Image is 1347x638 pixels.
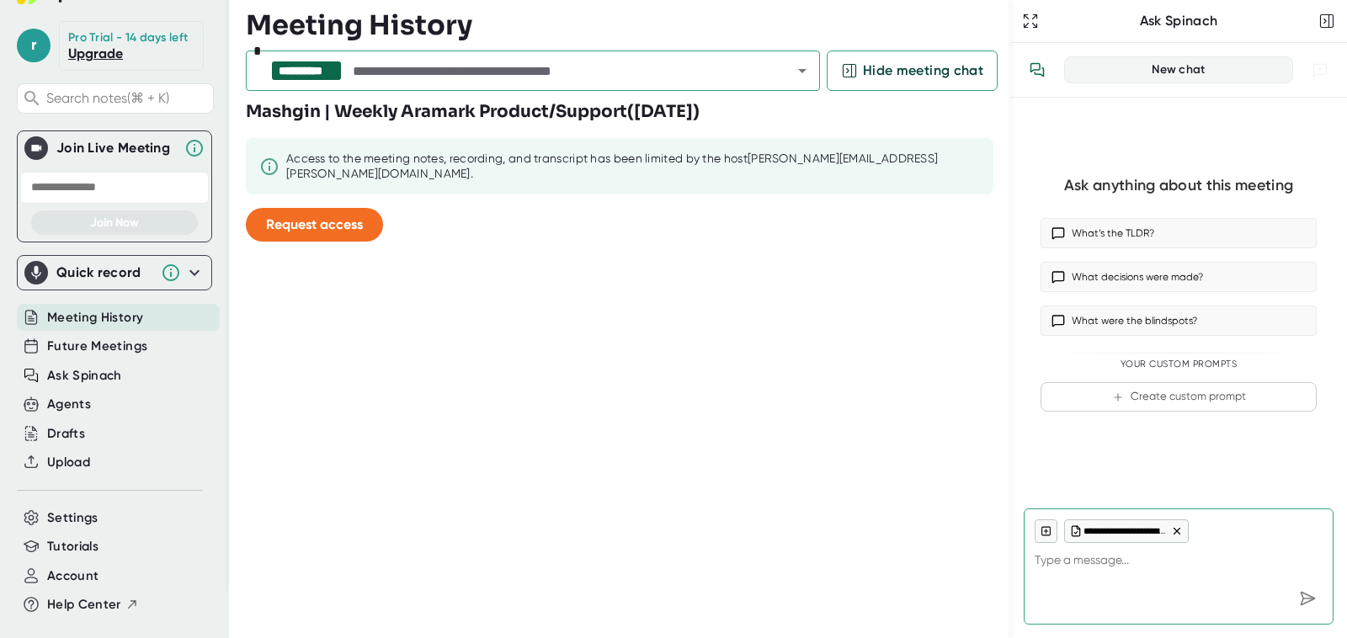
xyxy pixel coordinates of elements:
[1041,218,1317,248] button: What’s the TLDR?
[47,453,90,472] button: Upload
[791,59,814,82] button: Open
[47,508,98,528] button: Settings
[46,90,209,106] span: Search notes (⌘ + K)
[47,595,139,614] button: Help Center
[47,424,85,444] button: Drafts
[863,61,983,81] span: Hide meeting chat
[1042,13,1315,29] div: Ask Spinach
[266,216,363,232] span: Request access
[17,29,51,62] span: r
[1075,62,1282,77] div: New chat
[47,337,147,356] button: Future Meetings
[1064,176,1293,195] div: Ask anything about this meeting
[827,51,998,91] button: Hide meeting chat
[47,537,98,556] button: Tutorials
[47,395,91,414] button: Agents
[56,264,152,281] div: Quick record
[24,131,205,165] div: Join Live MeetingJoin Live Meeting
[47,595,121,614] span: Help Center
[28,140,45,157] img: Join Live Meeting
[1041,306,1317,336] button: What were the blindspots?
[31,210,198,235] button: Join Now
[68,30,188,45] div: Pro Trial - 14 days left
[1019,9,1042,33] button: Expand to Ask Spinach page
[47,566,98,586] button: Account
[90,215,139,230] span: Join Now
[68,45,123,61] a: Upgrade
[1315,9,1339,33] button: Close conversation sidebar
[1041,262,1317,292] button: What decisions were made?
[246,208,383,242] button: Request access
[286,152,980,181] div: Access to the meeting notes, recording, and transcript has been limited by the host [PERSON_NAME]...
[1020,53,1054,87] button: View conversation history
[24,256,205,290] div: Quick record
[56,140,176,157] div: Join Live Meeting
[1041,382,1317,412] button: Create custom prompt
[1041,359,1317,370] div: Your Custom Prompts
[1292,583,1323,614] div: Send message
[246,99,700,125] h3: Mashgin | Weekly Aramark Product/Support ( [DATE] )
[246,9,472,41] h3: Meeting History
[47,308,143,327] button: Meeting History
[47,366,122,385] button: Ask Spinach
